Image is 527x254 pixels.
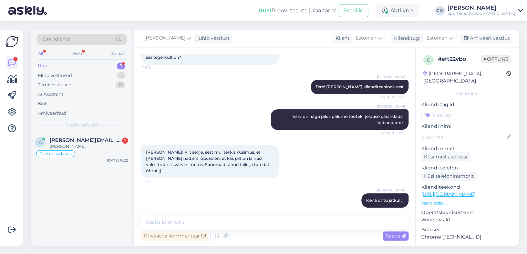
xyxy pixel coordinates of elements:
p: Windows 10 [421,216,513,223]
span: Uued vestlused [66,122,98,128]
div: Tiimi vestlused [38,81,72,88]
div: AI Assistent [38,91,63,98]
div: Küsi meiliaadressi [421,152,470,162]
span: [PERSON_NAME] [377,104,406,109]
p: Vaata edasi ... [421,200,513,206]
p: Chrome [TECHNICAL_ID] [421,233,513,241]
div: Kõik [38,100,48,107]
span: 16:13 [143,178,169,184]
span: 16:14 [381,208,406,213]
a: [PERSON_NAME]Sportland [GEOGRAPHIC_DATA] [447,5,523,16]
p: Kliendi email [421,145,513,152]
span: a [39,140,42,145]
div: [PERSON_NAME] [447,5,515,11]
div: Klienditugi [391,35,421,42]
input: Lisa nimi [422,133,505,141]
div: Sportland [GEOGRAPHIC_DATA] [447,11,515,16]
span: anna.ivanovaa.00@gmail.com [50,137,121,143]
div: 1 [117,63,125,69]
div: 0 [115,81,125,88]
span: Kena õhtu jätku! :) [366,198,404,203]
span: Estonian [355,34,376,42]
div: # eft22vbo [438,55,481,63]
p: Kliendi tag'id [421,101,513,108]
span: Nähtud ✓ 16:12 [381,130,406,135]
span: Värv on nagu pildi, palume tootekirjelduse parandada. Vabandame. [292,114,405,125]
div: Minu vestlused [38,72,72,79]
div: Arhiveeritud [38,110,66,117]
div: All [37,49,44,58]
p: Klienditeekond [421,184,513,191]
p: Brauser [421,226,513,233]
p: Kliendi telefon [421,164,513,172]
span: Otsi kliente [43,36,70,43]
span: 16:12 [143,65,169,70]
a: [URL][DOMAIN_NAME] [421,191,475,197]
span: Nähtud ✓ 16:12 [381,95,406,100]
div: juhib vestlust [195,35,230,42]
div: Küsi telefoninumbrit [421,172,477,181]
div: 1 [117,72,125,79]
div: Aktiivne [376,4,418,17]
span: Estonian [426,34,447,42]
input: Lisa tag [421,110,513,120]
span: Toote saadavus [40,152,72,156]
span: [PERSON_NAME] [377,74,406,79]
div: Proovi tasuta juba täna: [258,7,336,15]
span: [PERSON_NAME] [377,188,406,193]
div: [GEOGRAPHIC_DATA], [GEOGRAPHIC_DATA] [423,70,506,85]
span: Offline [481,55,511,63]
div: Socials [110,49,127,58]
button: Emailid [339,4,368,17]
div: Kliendi info [421,91,513,97]
div: 1 [122,137,128,144]
div: [DATE] 16:22 [107,158,128,163]
div: CM [435,6,445,15]
p: Kliendi nimi [421,123,513,130]
div: [PERSON_NAME] [50,143,128,150]
span: e [427,57,430,63]
b: Uus! [258,7,271,14]
div: Privaatne kommentaar [141,231,208,241]
span: [PERSON_NAME]! Pilt selge, sest mul tekkis küsimus, et [PERSON_NAME] nad siis lõpuks on, et kas p... [146,150,270,173]
div: Klient [333,35,350,42]
p: Operatsioonisüsteem [421,209,513,216]
div: Uus [38,63,47,69]
span: Saada [386,233,406,239]
div: Arhiveeri vestlus [459,34,513,43]
img: Askly Logo [6,35,19,48]
span: [PERSON_NAME] [144,34,185,42]
span: Tere! [PERSON_NAME] klienditeenindusest [316,84,404,89]
div: Web [71,49,83,58]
